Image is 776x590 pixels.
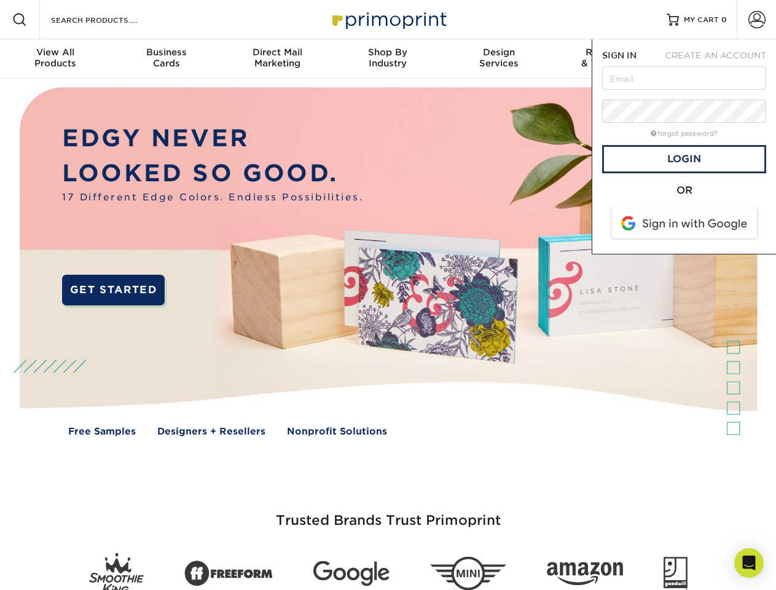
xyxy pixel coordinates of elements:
a: BusinessCards [111,39,221,79]
a: forgot password? [651,130,718,138]
a: GET STARTED [62,275,165,305]
span: Resources [554,47,665,58]
div: Marketing [222,47,332,69]
iframe: Google Customer Reviews [3,553,104,586]
a: Designers + Resellers [157,425,265,439]
span: MY CART [684,15,719,25]
p: LOOKED SO GOOD. [62,156,363,191]
img: Google [313,561,390,586]
input: Email [602,66,766,90]
a: DesignServices [444,39,554,79]
img: Primoprint [327,6,450,33]
a: Shop ByIndustry [332,39,443,79]
input: SEARCH PRODUCTS..... [50,12,170,27]
a: Nonprofit Solutions [287,425,387,439]
a: Login [602,145,766,173]
div: & Templates [554,47,665,69]
span: CREATE AN ACCOUNT [665,50,766,60]
span: Direct Mail [222,47,332,58]
a: Resources& Templates [554,39,665,79]
span: 0 [721,15,727,24]
span: Shop By [332,47,443,58]
img: Goodwill [664,557,688,590]
div: Cards [111,47,221,69]
span: SIGN IN [602,50,637,60]
div: Industry [332,47,443,69]
a: Free Samples [68,425,136,439]
div: Open Intercom Messenger [734,548,764,578]
a: Direct MailMarketing [222,39,332,79]
h3: Trusted Brands Trust Primoprint [29,483,748,543]
span: 17 Different Edge Colors. Endless Possibilities. [62,191,363,205]
p: EDGY NEVER [62,121,363,156]
img: Amazon [547,562,623,586]
span: Business [111,47,221,58]
div: OR [602,183,766,198]
div: Services [444,47,554,69]
span: Design [444,47,554,58]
